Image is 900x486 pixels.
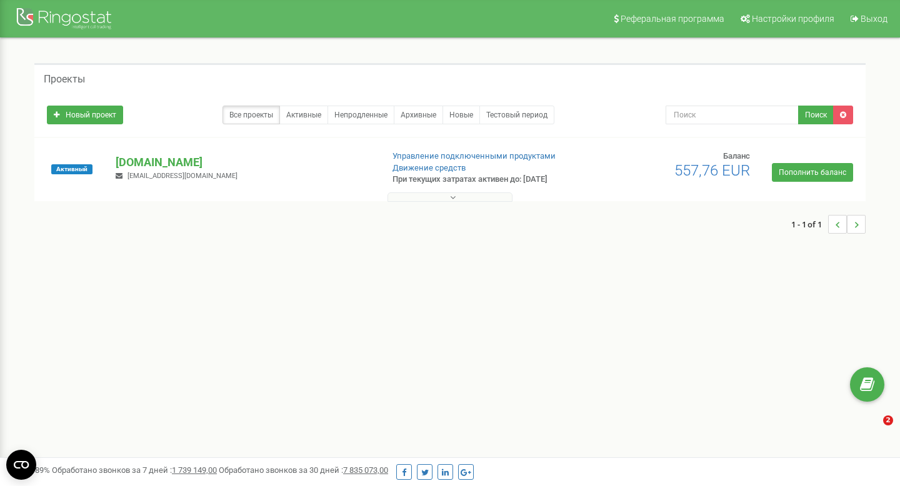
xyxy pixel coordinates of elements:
a: Управление подключенными продуктами [392,151,556,161]
input: Поиск [666,106,799,124]
span: Реферальная программа [621,14,724,24]
p: [DOMAIN_NAME] [116,154,372,171]
a: Новый проект [47,106,123,124]
button: Open CMP widget [6,450,36,480]
a: Пополнить баланс [772,163,853,182]
span: Обработано звонков за 7 дней : [52,465,217,475]
button: Поиск [798,106,834,124]
a: Все проекты [222,106,280,124]
a: Архивные [394,106,443,124]
p: При текущих затратах активен до: [DATE] [392,174,580,186]
span: Настройки профиля [752,14,834,24]
span: 557,76 EUR [674,162,750,179]
span: 1 - 1 of 1 [791,215,828,234]
a: Новые [442,106,480,124]
span: Выход [861,14,887,24]
iframe: Intercom live chat [857,415,887,445]
u: 7 835 073,00 [343,465,388,475]
a: Непродленные [327,106,394,124]
span: [EMAIL_ADDRESS][DOMAIN_NAME] [127,172,237,180]
span: Активный [51,164,92,174]
span: 2 [883,415,893,425]
a: Активные [279,106,328,124]
a: Тестовый период [479,106,554,124]
a: Движение средств [392,163,466,172]
nav: ... [791,202,866,246]
span: Баланс [723,151,750,161]
span: Обработано звонков за 30 дней : [219,465,388,475]
u: 1 739 149,00 [172,465,217,475]
h5: Проекты [44,74,85,85]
